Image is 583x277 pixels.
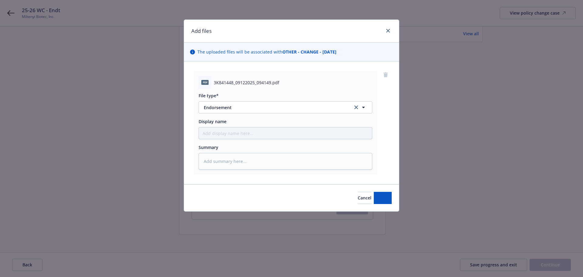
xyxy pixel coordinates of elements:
[199,144,218,150] span: Summary
[358,192,371,204] button: Cancel
[199,93,219,99] span: File type*
[199,101,372,113] button: Endorsementclear selection
[204,104,344,111] span: Endorsement
[199,119,227,124] span: Display name
[201,80,209,85] span: pdf
[358,195,371,201] span: Cancel
[197,49,336,55] span: The uploaded files will be associated with
[191,27,212,35] h1: Add files
[374,192,392,204] button: Add files
[199,127,372,139] input: Add display name here...
[384,27,392,34] a: close
[353,104,360,111] a: clear selection
[382,71,389,78] a: remove
[374,195,392,201] span: Add files
[282,49,336,55] strong: OTHER - CHANGE - [DATE]
[214,79,279,86] span: 3K841448_09122025_094149.pdf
